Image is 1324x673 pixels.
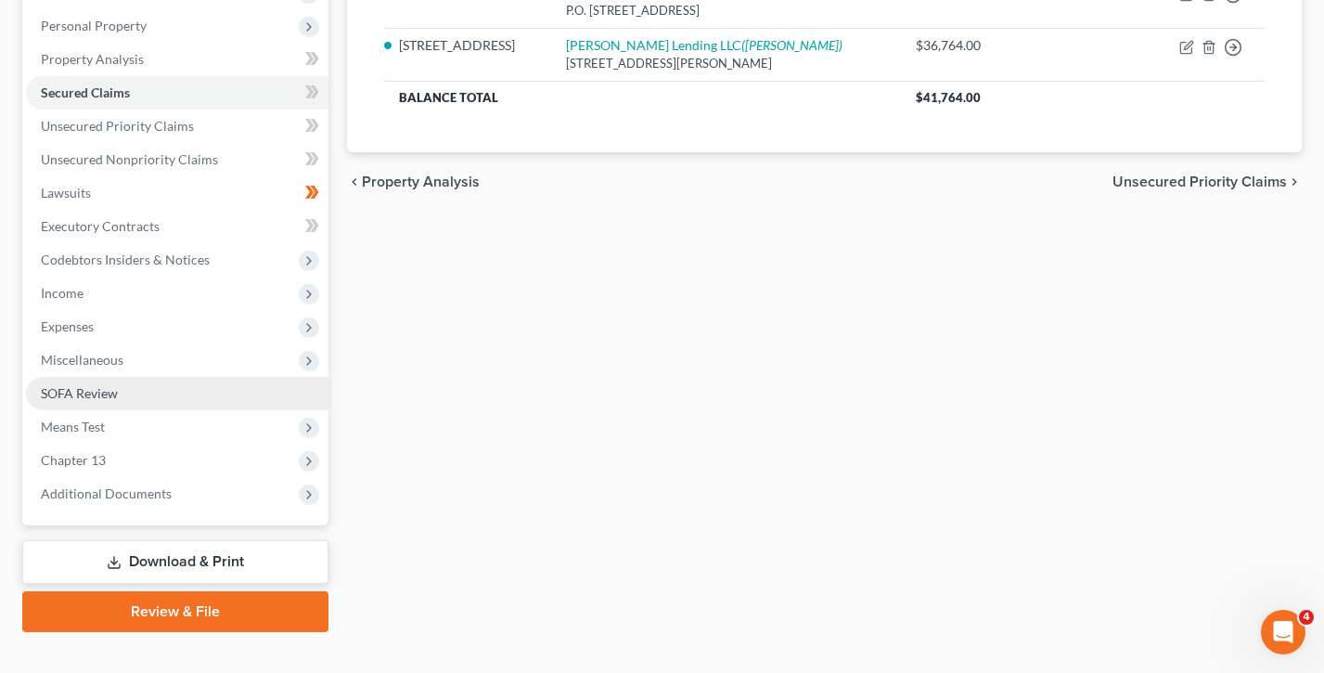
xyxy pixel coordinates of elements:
[1112,175,1302,189] button: Unsecured Priority Claims chevron_right
[41,419,105,434] span: Means Test
[26,43,328,76] a: Property Analysis
[347,175,362,189] i: chevron_left
[1299,610,1314,625] span: 4
[26,176,328,210] a: Lawsuits
[41,151,218,167] span: Unsecured Nonpriority Claims
[916,36,995,55] div: $36,764.00
[566,37,842,53] a: [PERSON_NAME] Lending LLC([PERSON_NAME])
[41,385,118,401] span: SOFA Review
[41,18,147,33] span: Personal Property
[41,452,106,468] span: Chapter 13
[399,36,536,55] li: [STREET_ADDRESS]
[26,377,328,410] a: SOFA Review
[362,175,480,189] span: Property Analysis
[41,185,91,201] span: Lawsuits
[41,352,123,368] span: Miscellaneous
[26,210,328,243] a: Executory Contracts
[741,37,842,53] i: ([PERSON_NAME])
[41,118,194,134] span: Unsecured Priority Claims
[41,318,94,334] span: Expenses
[916,90,981,105] span: $41,764.00
[22,591,328,632] a: Review & File
[41,252,210,267] span: Codebtors Insiders & Notices
[41,51,144,67] span: Property Analysis
[347,175,480,189] button: chevron_left Property Analysis
[41,218,160,234] span: Executory Contracts
[26,143,328,176] a: Unsecured Nonpriority Claims
[26,76,328,110] a: Secured Claims
[1287,175,1302,189] i: chevron_right
[41,485,172,501] span: Additional Documents
[1112,175,1287,189] span: Unsecured Priority Claims
[1261,610,1305,654] iframe: Intercom live chat
[22,540,328,584] a: Download & Print
[384,81,902,114] th: Balance Total
[566,55,887,72] div: [STREET_ADDRESS][PERSON_NAME]
[26,110,328,143] a: Unsecured Priority Claims
[41,285,84,301] span: Income
[41,84,130,100] span: Secured Claims
[566,2,887,19] div: P.O. [STREET_ADDRESS]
